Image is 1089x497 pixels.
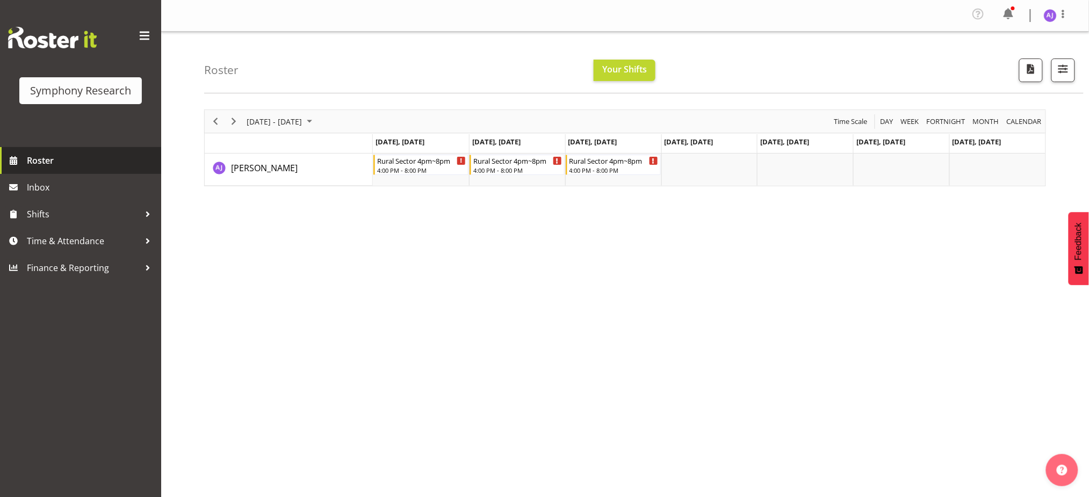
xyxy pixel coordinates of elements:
span: Time Scale [833,115,869,128]
div: Previous [206,110,225,133]
div: Rural Sector 4pm~8pm [473,155,562,166]
span: [PERSON_NAME] [231,162,298,174]
img: aditi-jaiswal1830.jpg [1044,9,1057,22]
div: Rural Sector 4pm~8pm [377,155,466,166]
button: Next [227,115,241,128]
div: Timeline Week of September 12, 2025 [204,109,1046,186]
div: Aditi Jaiswal"s event - Rural Sector 4pm~8pm Begin From Wednesday, September 10, 2025 at 4:00:00 ... [566,155,661,175]
span: [DATE], [DATE] [760,137,809,147]
span: Time & Attendance [27,233,140,249]
table: Timeline Week of September 12, 2025 [373,154,1045,186]
span: Shifts [27,206,140,222]
span: Week [900,115,920,128]
button: Previous [208,115,223,128]
button: Feedback - Show survey [1069,212,1089,285]
div: 4:00 PM - 8:00 PM [569,166,658,174]
span: Fortnight [926,115,967,128]
button: Filter Shifts [1051,59,1075,82]
span: Your Shifts [602,63,647,75]
button: Month [1005,115,1044,128]
span: Finance & Reporting [27,260,140,276]
button: Timeline Month [971,115,1001,128]
button: September 08 - 14, 2025 [245,115,317,128]
div: 4:00 PM - 8:00 PM [473,166,562,174]
div: Next [225,110,243,133]
span: Roster [27,152,156,169]
span: [DATE], [DATE] [472,137,521,147]
span: Month [972,115,1000,128]
button: Time Scale [833,115,870,128]
span: [DATE], [DATE] [665,137,713,147]
span: [DATE] - [DATE] [246,115,303,128]
div: Aditi Jaiswal"s event - Rural Sector 4pm~8pm Begin From Tuesday, September 9, 2025 at 4:00:00 PM ... [470,155,565,175]
span: Day [879,115,895,128]
span: [DATE], [DATE] [856,137,905,147]
td: Aditi Jaiswal resource [205,154,373,186]
div: Rural Sector 4pm~8pm [569,155,658,166]
button: Timeline Day [879,115,896,128]
button: Timeline Week [899,115,921,128]
span: Inbox [27,179,156,195]
span: [DATE], [DATE] [568,137,617,147]
div: 4:00 PM - 8:00 PM [377,166,466,174]
div: Symphony Research [30,83,131,99]
span: [DATE], [DATE] [376,137,424,147]
button: Your Shifts [594,60,655,81]
a: [PERSON_NAME] [231,162,298,174]
span: calendar [1006,115,1043,128]
span: [DATE], [DATE] [953,137,1001,147]
span: Feedback [1074,223,1084,260]
button: Fortnight [925,115,968,128]
div: Aditi Jaiswal"s event - Rural Sector 4pm~8pm Begin From Monday, September 8, 2025 at 4:00:00 PM G... [373,155,468,175]
h4: Roster [204,64,239,76]
button: Download a PDF of the roster according to the set date range. [1019,59,1043,82]
img: Rosterit website logo [8,27,97,48]
img: help-xxl-2.png [1057,465,1068,476]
